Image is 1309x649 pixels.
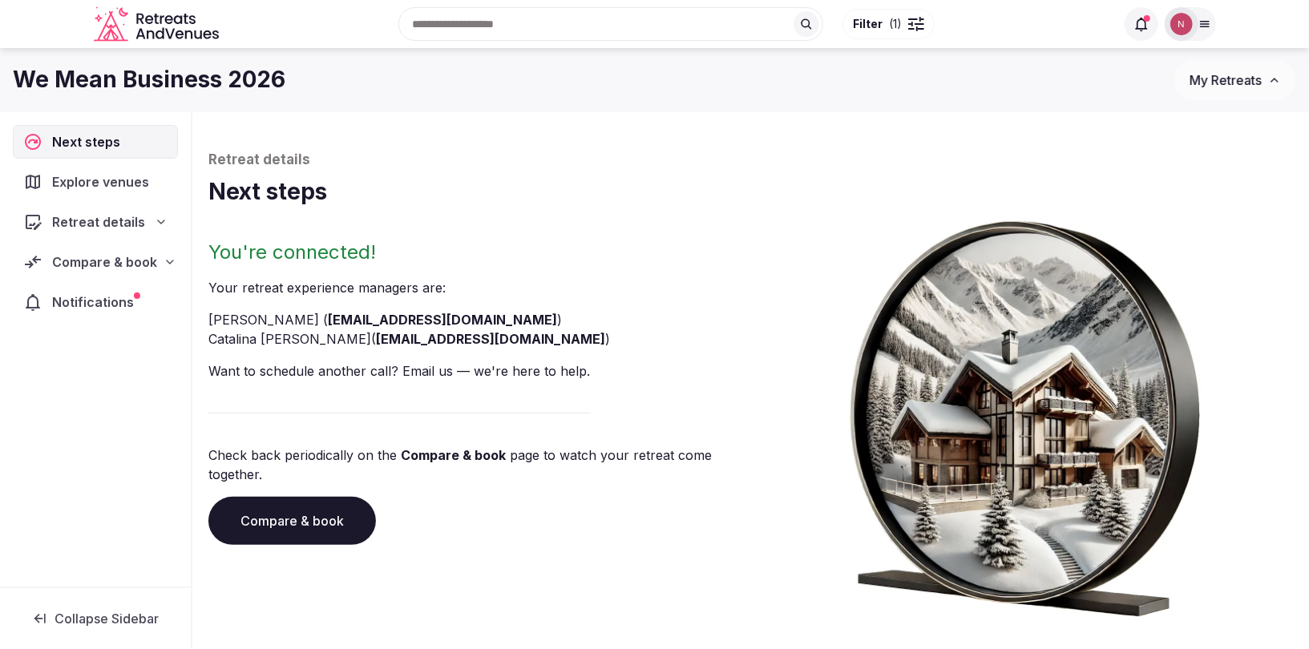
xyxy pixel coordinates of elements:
[52,212,145,232] span: Retreat details
[1174,60,1296,100] button: My Retreats
[55,611,159,627] span: Collapse Sidebar
[208,151,1293,170] p: Retreat details
[208,329,745,349] li: Catalina [PERSON_NAME] ( )
[842,9,935,39] button: Filter(1)
[401,447,506,463] a: Compare & book
[13,64,285,95] h1: We Mean Business 2026
[13,125,178,159] a: Next steps
[376,331,605,347] a: [EMAIL_ADDRESS][DOMAIN_NAME]
[1190,72,1262,88] span: My Retreats
[208,176,1293,208] h1: Next steps
[889,16,902,32] span: ( 1 )
[208,310,745,329] li: [PERSON_NAME] ( )
[208,445,745,484] p: Check back periodically on the page to watch your retreat come together.
[1170,13,1193,35] img: Nathalia Bilotti
[52,252,157,272] span: Compare & book
[52,172,156,191] span: Explore venues
[13,601,178,636] button: Collapse Sidebar
[94,6,222,42] svg: Retreats and Venues company logo
[208,278,745,297] p: Your retreat experience manager s are :
[52,132,127,151] span: Next steps
[52,292,140,312] span: Notifications
[208,361,745,381] p: Want to schedule another call? Email us — we're here to help.
[853,16,883,32] span: Filter
[822,208,1230,617] img: Winter chalet retreat in picture frame
[94,6,222,42] a: Visit the homepage
[328,312,557,328] a: [EMAIL_ADDRESS][DOMAIN_NAME]
[208,240,745,265] h2: You're connected!
[13,165,178,199] a: Explore venues
[208,497,376,545] a: Compare & book
[13,285,178,319] a: Notifications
